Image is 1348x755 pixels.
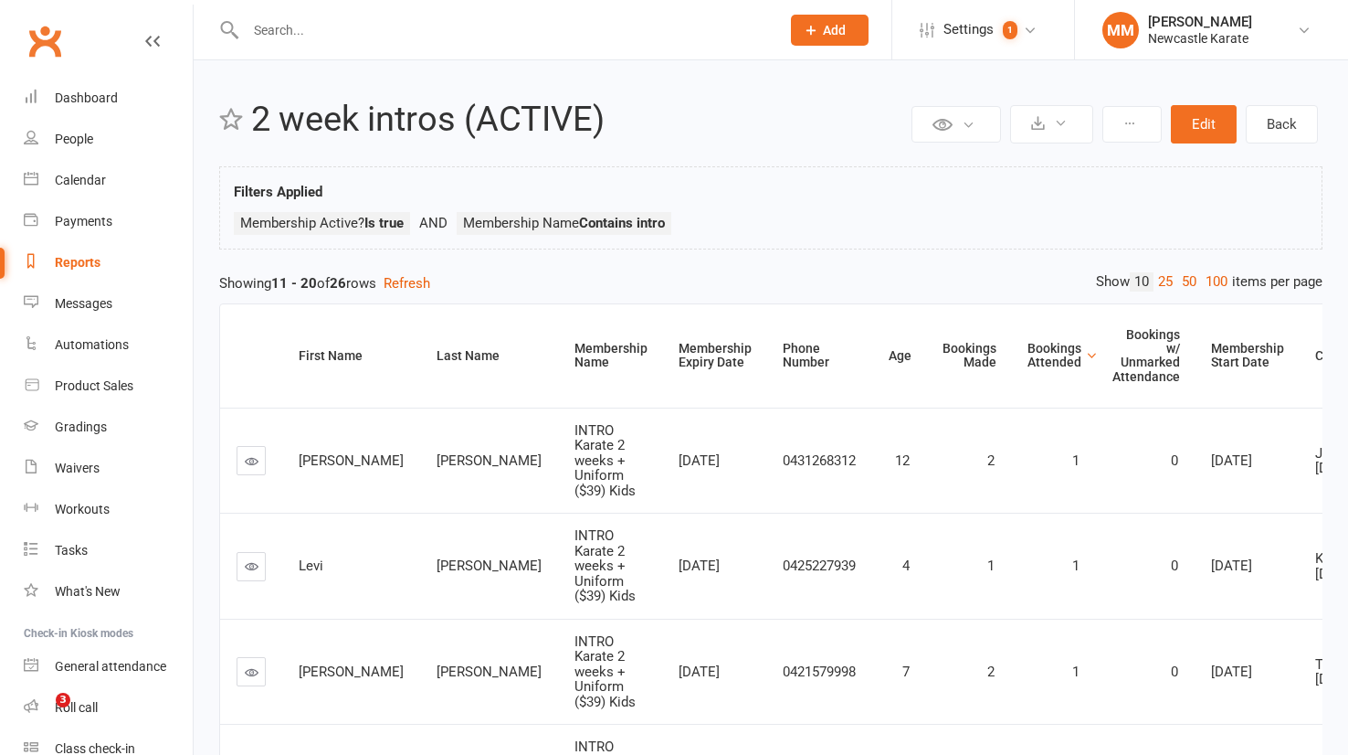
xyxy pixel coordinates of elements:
[574,342,648,370] div: Membership Name
[24,160,193,201] a: Calendar
[24,571,193,612] a: What's New
[987,664,995,680] span: 2
[24,646,193,687] a: General attendance kiosk mode
[1211,452,1252,469] span: [DATE]
[55,378,133,393] div: Product Sales
[24,283,193,324] a: Messages
[55,255,100,270] div: Reports
[437,664,542,680] span: [PERSON_NAME]
[1027,342,1081,370] div: Bookings Attended
[437,558,542,574] span: [PERSON_NAME]
[574,527,636,604] span: INTRO Karate 2 weeks + Uniform ($39) Kids
[55,543,88,558] div: Tasks
[299,452,404,469] span: [PERSON_NAME]
[1072,664,1079,680] span: 1
[1112,328,1180,385] div: Bookings w/ Unmarked Attendance
[1246,105,1318,144] a: Back
[271,275,317,292] strong: 11 - 20
[251,101,907,139] h2: 2 week intros (ACTIVE)
[1130,272,1153,292] a: 10
[55,659,166,674] div: General attendance
[574,422,636,499] span: INTRO Karate 2 weeks + Uniform ($39) Kids
[299,664,404,680] span: [PERSON_NAME]
[1211,664,1252,680] span: [DATE]
[987,452,995,469] span: 2
[783,558,856,574] span: 0425227939
[1072,558,1079,574] span: 1
[24,530,193,571] a: Tasks
[579,215,665,231] strong: Contains intro
[1211,342,1284,370] div: Membership Start Date
[783,452,856,469] span: 0431268312
[889,349,911,363] div: Age
[24,489,193,530] a: Workouts
[783,342,858,370] div: Phone Number
[18,693,62,737] iframe: Intercom live chat
[24,324,193,366] a: Automations
[24,407,193,448] a: Gradings
[1171,105,1237,144] button: Edit
[1211,558,1252,574] span: [DATE]
[1148,14,1252,30] div: [PERSON_NAME]
[791,15,869,46] button: Add
[364,215,404,231] strong: Is true
[24,78,193,119] a: Dashboard
[574,633,636,710] span: INTRO Karate 2 weeks + Uniform ($39) Kids
[679,664,720,680] span: [DATE]
[219,272,1322,294] div: Showing of rows
[24,366,193,407] a: Product Sales
[1171,452,1178,469] span: 0
[55,461,100,475] div: Waivers
[679,342,752,370] div: Membership Expiry Date
[55,420,107,434] div: Gradings
[1153,272,1177,292] a: 25
[1171,664,1178,680] span: 0
[55,337,129,352] div: Automations
[823,23,846,37] span: Add
[299,558,323,574] span: Levi
[55,502,110,516] div: Workouts
[24,242,193,283] a: Reports
[24,687,193,728] a: Roll call
[55,700,98,715] div: Roll call
[55,90,118,105] div: Dashboard
[1003,21,1017,39] span: 1
[902,558,910,574] span: 4
[1072,452,1079,469] span: 1
[1201,272,1232,292] a: 100
[24,201,193,242] a: Payments
[943,9,994,50] span: Settings
[679,452,720,469] span: [DATE]
[55,132,93,146] div: People
[1102,12,1139,48] div: MM
[240,215,404,231] span: Membership Active?
[234,184,322,200] strong: Filters Applied
[384,272,430,294] button: Refresh
[55,584,121,599] div: What's New
[56,693,70,707] span: 3
[240,17,767,43] input: Search...
[783,664,856,680] span: 0421579998
[299,349,405,363] div: First Name
[22,18,68,64] a: Clubworx
[24,119,193,160] a: People
[437,452,542,469] span: [PERSON_NAME]
[24,448,193,489] a: Waivers
[1148,30,1252,47] div: Newcastle Karate
[437,349,543,363] div: Last Name
[1171,558,1178,574] span: 0
[55,296,112,311] div: Messages
[987,558,995,574] span: 1
[679,558,720,574] span: [DATE]
[1177,272,1201,292] a: 50
[330,275,346,292] strong: 26
[895,452,910,469] span: 12
[1096,272,1322,292] div: Show items per page
[943,342,996,370] div: Bookings Made
[463,215,665,231] span: Membership Name
[55,214,112,229] div: Payments
[902,664,910,680] span: 7
[55,173,106,187] div: Calendar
